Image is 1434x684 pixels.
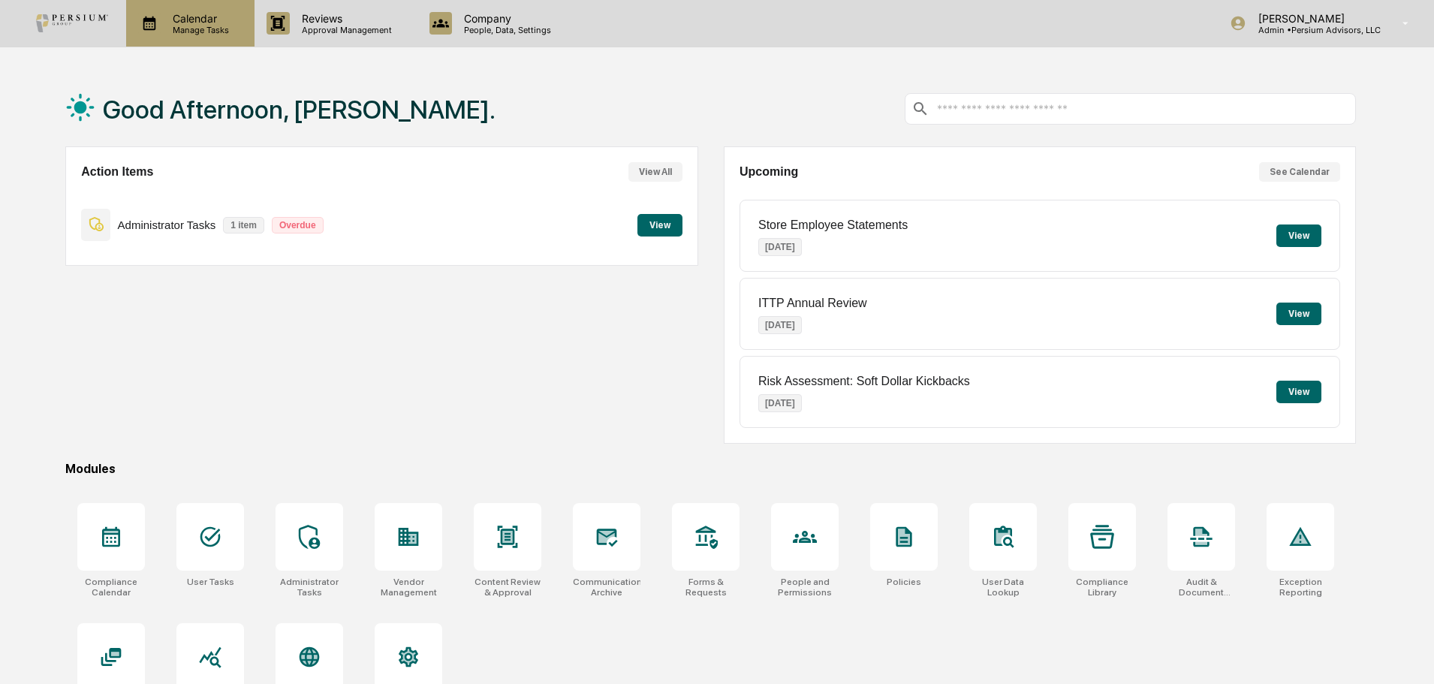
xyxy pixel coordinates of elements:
p: Overdue [272,217,324,234]
div: Audit & Document Logs [1167,577,1235,598]
div: Administrator Tasks [276,577,343,598]
p: ITTP Annual Review [758,297,867,310]
div: Communications Archive [573,577,640,598]
div: Policies [887,577,921,587]
div: Modules [65,462,1356,476]
a: View [637,217,682,231]
h2: Upcoming [740,165,798,179]
h2: Action Items [81,165,153,179]
p: [DATE] [758,316,802,334]
img: logo [36,14,108,32]
p: Administrator Tasks [118,218,216,231]
div: Forms & Requests [672,577,740,598]
button: View [1276,303,1321,325]
div: User Data Lookup [969,577,1037,598]
p: [DATE] [758,394,802,412]
div: Content Review & Approval [474,577,541,598]
p: Store Employee Statements [758,218,908,232]
p: Admin • Persium Advisors, LLC [1246,25,1381,35]
p: Company [452,12,559,25]
button: View All [628,162,682,182]
a: 🔎Data Lookup [9,10,101,37]
p: [PERSON_NAME] [1246,12,1381,25]
p: Manage Tasks [161,25,236,35]
span: Data Lookup [30,16,95,31]
h1: Good Afternoon, [PERSON_NAME]. [103,95,496,125]
div: Vendor Management [375,577,442,598]
div: User Tasks [187,577,234,587]
button: View [1276,381,1321,403]
p: Risk Assessment: Soft Dollar Kickbacks [758,375,970,388]
p: 1 item [223,217,264,234]
p: Reviews [290,12,399,25]
p: Approval Management [290,25,399,35]
div: Compliance Library [1068,577,1136,598]
div: Exception Reporting [1267,577,1334,598]
div: 🔎 [15,17,27,29]
p: Calendar [161,12,236,25]
div: People and Permissions [771,577,839,598]
button: View [637,214,682,237]
button: See Calendar [1259,162,1340,182]
p: People, Data, Settings [452,25,559,35]
p: [DATE] [758,238,802,256]
a: Powered byPylon [106,52,182,64]
span: Pylon [149,53,182,64]
button: View [1276,224,1321,247]
div: Compliance Calendar [77,577,145,598]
